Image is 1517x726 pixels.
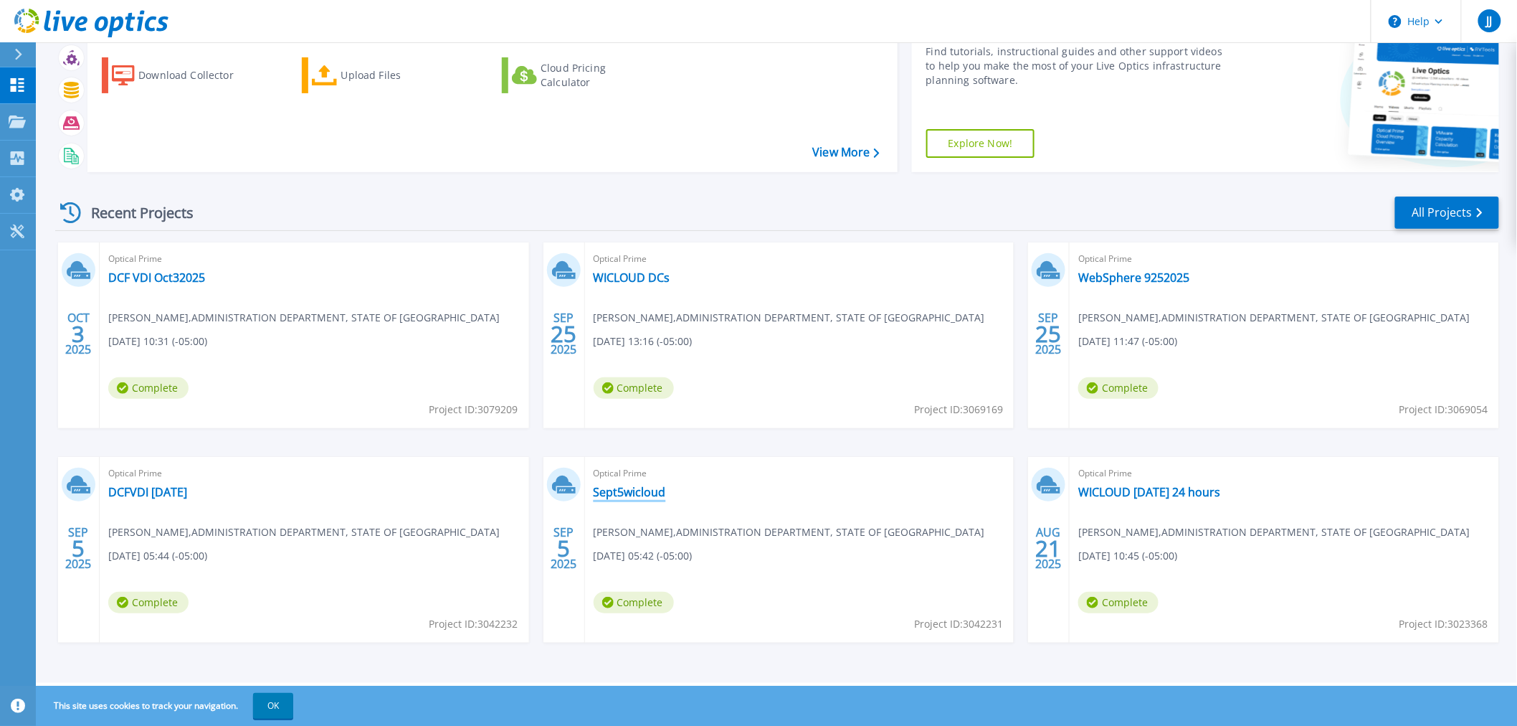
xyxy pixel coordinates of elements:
[926,129,1035,158] a: Explore Now!
[594,377,674,399] span: Complete
[1078,592,1159,613] span: Complete
[341,61,456,90] div: Upload Files
[594,485,666,499] a: Sept5wicloud
[1078,377,1159,399] span: Complete
[1486,15,1492,27] span: JJ
[429,616,518,632] span: Project ID: 3042232
[1399,402,1488,418] span: Project ID: 3069054
[812,146,879,159] a: View More
[429,402,518,418] span: Project ID: 3079209
[914,402,1003,418] span: Project ID: 3069169
[1078,270,1189,285] a: WebSphere 9252025
[55,195,213,230] div: Recent Projects
[594,270,670,285] a: WICLOUD DCs
[108,485,187,499] a: DCFVDI [DATE]
[72,328,85,340] span: 3
[594,334,693,349] span: [DATE] 13:16 (-05:00)
[108,548,207,564] span: [DATE] 05:44 (-05:00)
[108,334,207,349] span: [DATE] 10:31 (-05:00)
[594,592,674,613] span: Complete
[138,61,253,90] div: Download Collector
[914,616,1003,632] span: Project ID: 3042231
[302,57,462,93] a: Upload Files
[502,57,662,93] a: Cloud Pricing Calculator
[39,693,293,719] span: This site uses cookies to track your navigation.
[108,377,189,399] span: Complete
[1399,616,1488,632] span: Project ID: 3023368
[594,524,985,540] span: [PERSON_NAME] , ADMINISTRATION DEPARTMENT, STATE OF [GEOGRAPHIC_DATA]
[1078,485,1220,499] a: WICLOUD [DATE] 24 hours
[72,542,85,555] span: 5
[926,44,1227,88] div: Find tutorials, instructional guides and other support videos to help you make the most of your L...
[557,542,570,555] span: 5
[1078,334,1177,349] span: [DATE] 11:47 (-05:00)
[550,308,577,360] div: SEP 2025
[108,310,500,326] span: [PERSON_NAME] , ADMINISTRATION DEPARTMENT, STATE OF [GEOGRAPHIC_DATA]
[594,548,693,564] span: [DATE] 05:42 (-05:00)
[1395,197,1499,229] a: All Projects
[1078,548,1177,564] span: [DATE] 10:45 (-05:00)
[594,310,985,326] span: [PERSON_NAME] , ADMINISTRATION DEPARTMENT, STATE OF [GEOGRAPHIC_DATA]
[594,251,1006,267] span: Optical Prime
[550,522,577,575] div: SEP 2025
[594,466,1006,481] span: Optical Prime
[65,522,92,575] div: SEP 2025
[1078,251,1490,267] span: Optical Prime
[108,251,520,267] span: Optical Prime
[541,61,655,90] div: Cloud Pricing Calculator
[108,592,189,613] span: Complete
[108,524,500,540] span: [PERSON_NAME] , ADMINISTRATION DEPARTMENT, STATE OF [GEOGRAPHIC_DATA]
[1078,524,1470,540] span: [PERSON_NAME] , ADMINISTRATION DEPARTMENT, STATE OF [GEOGRAPHIC_DATA]
[1036,542,1062,555] span: 21
[108,270,205,285] a: DCF VDI Oct32025
[102,57,262,93] a: Download Collector
[1036,328,1062,340] span: 25
[1035,308,1062,360] div: SEP 2025
[1078,466,1490,481] span: Optical Prime
[1035,522,1062,575] div: AUG 2025
[551,328,576,340] span: 25
[253,693,293,719] button: OK
[65,308,92,360] div: OCT 2025
[1078,310,1470,326] span: [PERSON_NAME] , ADMINISTRATION DEPARTMENT, STATE OF [GEOGRAPHIC_DATA]
[108,466,520,481] span: Optical Prime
